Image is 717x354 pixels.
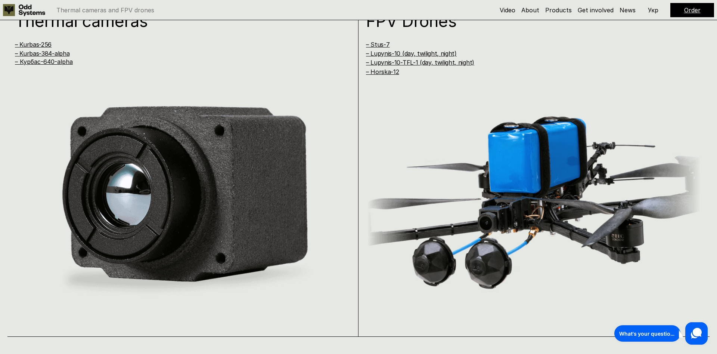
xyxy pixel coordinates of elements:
h1: FPV Drones [366,13,682,29]
a: Get involved [578,6,614,14]
a: – Kurbas-384-alpha [15,50,69,57]
a: Order [684,6,701,14]
a: – Kurbas-256 [15,41,52,48]
a: About [521,6,539,14]
p: Thermal cameras and FPV drones [56,7,154,13]
a: – Horska-12 [366,68,399,76]
a: Video [500,6,515,14]
a: – Stus-7 [366,41,389,48]
a: – Курбас-640-alpha [15,58,73,65]
p: Укр [648,7,658,13]
h1: Thermal cameras [15,13,331,29]
a: – Lupynis-10 (day, twilight, night) [366,50,457,57]
a: News [620,6,636,14]
a: – Lupynis-10-TFL-1 (day, twilight, night) [366,59,474,66]
iframe: HelpCrunch [612,320,710,347]
a: Products [545,6,572,14]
